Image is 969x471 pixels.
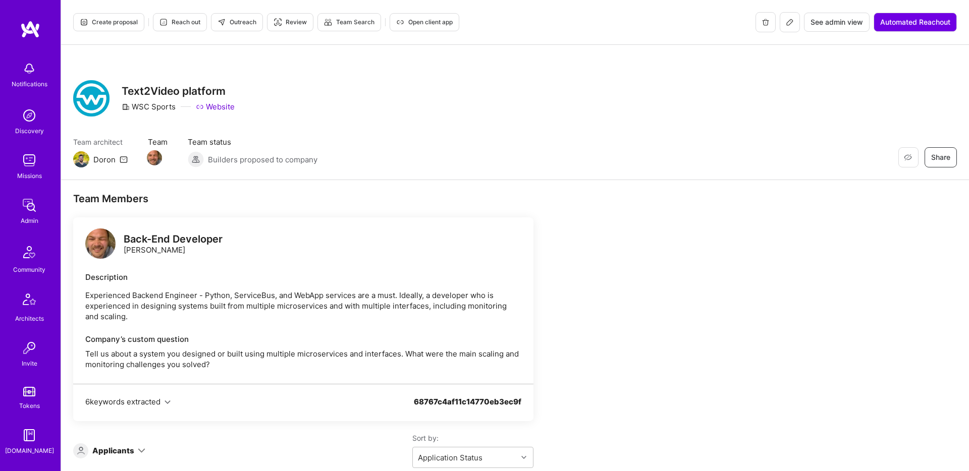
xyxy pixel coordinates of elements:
div: WSC Sports [122,101,176,112]
div: Missions [17,170,42,181]
button: Reach out [153,13,207,31]
span: Automated Reachout [880,17,950,27]
div: Team Members [73,192,533,205]
div: Architects [15,313,44,324]
button: See admin view [804,13,870,32]
img: bell [19,58,39,79]
p: Experienced Backend Engineer - Python, ServiceBus, and WebApp services are a must. Ideally, a dev... [85,290,521,322]
p: Tell us about a system you designed or built using multiple microservices and interfaces. What we... [85,348,521,370]
span: Share [931,152,950,162]
span: Team Search [324,18,374,27]
div: Notifications [12,79,47,89]
div: Tokens [19,400,40,411]
div: [PERSON_NAME] [124,234,223,255]
label: Sort by: [412,433,533,443]
div: Doron [93,154,116,165]
span: Review [274,18,307,27]
img: teamwork [19,150,39,170]
span: Team architect [73,137,128,147]
button: Team Search [317,13,381,31]
span: Reach out [159,18,200,27]
img: guide book [19,425,39,445]
div: Description [85,272,521,282]
img: Company Logo [73,80,110,116]
span: Outreach [218,18,256,27]
button: Share [925,147,957,167]
button: Open client app [390,13,459,31]
span: See admin view [811,17,863,27]
div: Applicants [92,445,134,456]
i: icon Chevron [521,455,526,460]
i: icon Proposal [80,18,88,26]
i: icon CompanyGray [122,103,130,111]
i: icon Chevron [165,399,171,405]
i: icon Mail [120,155,128,163]
a: Team Member Avatar [148,149,161,166]
span: Builders proposed to company [208,154,317,165]
span: Team [148,137,168,147]
img: discovery [19,105,39,126]
button: Outreach [211,13,263,31]
h3: Text2Video platform [122,85,235,97]
button: Review [267,13,313,31]
span: Team status [188,137,317,147]
span: Create proposal [80,18,138,27]
div: Company’s custom question [85,334,521,344]
img: admin teamwork [19,195,39,215]
div: Community [13,264,45,275]
img: Community [17,240,41,264]
img: Invite [19,338,39,358]
div: [DOMAIN_NAME] [5,445,54,456]
button: Create proposal [73,13,144,31]
button: Automated Reachout [874,13,957,32]
span: Open client app [396,18,453,27]
img: Team Architect [73,151,89,167]
img: logo [85,228,116,259]
i: icon Targeter [274,18,282,26]
a: Website [196,101,235,112]
button: 6keywords extracted [85,396,171,407]
div: Application Status [418,452,482,463]
i: icon ArrowDown [138,447,145,454]
div: 68767c4af11c14770eb3ec9f [414,396,521,419]
i: icon EyeClosed [904,153,912,161]
div: Back-End Developer [124,234,223,245]
a: logo [85,228,116,261]
div: Invite [22,358,37,369]
img: Architects [17,289,41,313]
i: icon Applicant [77,447,85,454]
img: Builders proposed to company [188,151,204,167]
div: Admin [21,215,38,226]
img: Team Member Avatar [147,150,162,165]
img: tokens [23,387,35,396]
img: logo [20,20,40,38]
div: Discovery [15,126,44,136]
